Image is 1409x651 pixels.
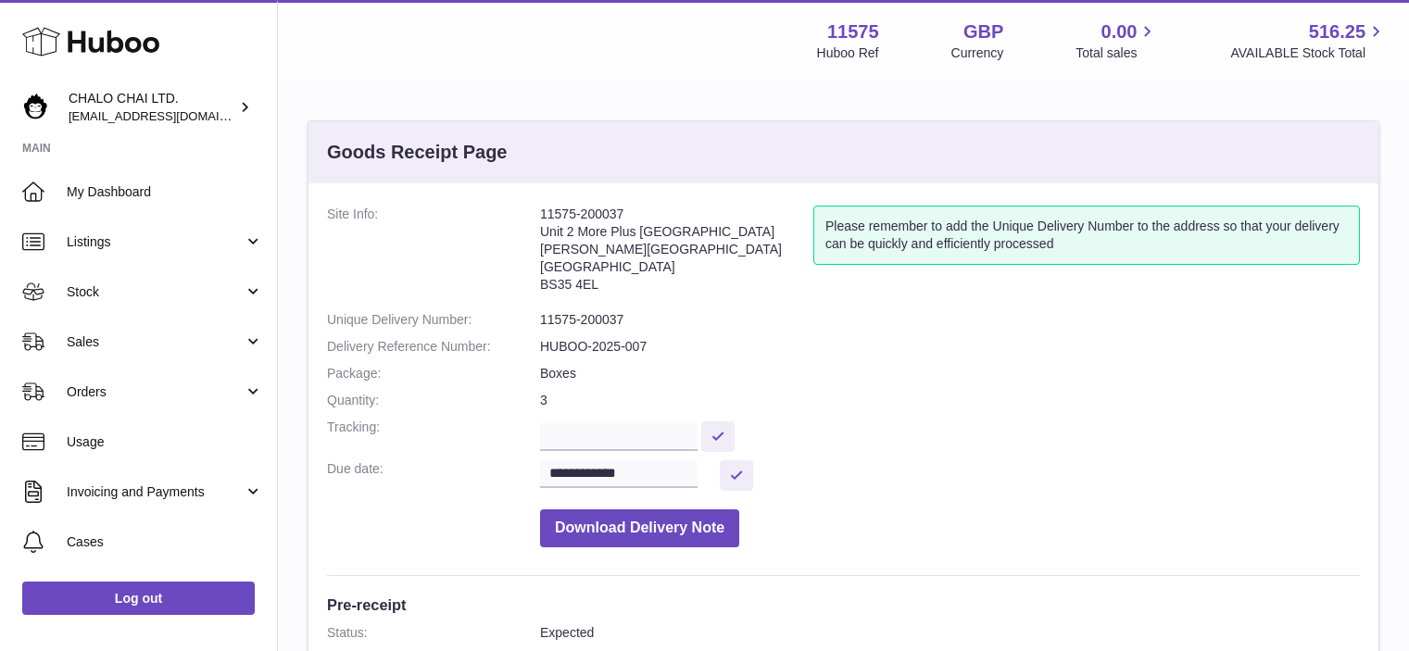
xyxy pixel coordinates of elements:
div: Currency [951,44,1004,62]
span: [EMAIL_ADDRESS][DOMAIN_NAME] [69,108,272,123]
span: My Dashboard [67,183,263,201]
dt: Tracking: [327,419,540,451]
span: AVAILABLE Stock Total [1230,44,1387,62]
span: Total sales [1076,44,1158,62]
div: CHALO CHAI LTD. [69,90,235,125]
span: Cases [67,533,263,551]
span: Usage [67,433,263,451]
strong: 11575 [827,19,879,44]
button: Download Delivery Note [540,509,739,547]
dt: Unique Delivery Number: [327,311,540,329]
a: Log out [22,582,255,615]
dt: Due date: [327,460,540,491]
a: 516.25 AVAILABLE Stock Total [1230,19,1387,62]
dd: 11575-200037 [540,311,1360,329]
div: Please remember to add the Unique Delivery Number to the address so that your delivery can be qui... [813,206,1360,265]
div: Huboo Ref [817,44,879,62]
span: Sales [67,333,244,351]
dd: HUBOO-2025-007 [540,338,1360,356]
img: Chalo@chalocompany.com [22,94,50,121]
span: Invoicing and Payments [67,483,244,501]
h3: Pre-receipt [327,595,1360,615]
dd: 3 [540,392,1360,409]
address: 11575-200037 Unit 2 More Plus [GEOGRAPHIC_DATA] [PERSON_NAME][GEOGRAPHIC_DATA] [GEOGRAPHIC_DATA] ... [540,206,813,302]
dt: Quantity: [327,392,540,409]
dd: Expected [540,624,1360,642]
strong: GBP [963,19,1003,44]
h3: Goods Receipt Page [327,140,508,165]
span: 0.00 [1101,19,1138,44]
span: Stock [67,283,244,301]
span: Orders [67,383,244,401]
span: Listings [67,233,244,251]
dt: Package: [327,365,540,382]
span: 516.25 [1309,19,1365,44]
a: 0.00 Total sales [1076,19,1158,62]
dt: Delivery Reference Number: [327,338,540,356]
dd: Boxes [540,365,1360,382]
dt: Site Info: [327,206,540,302]
dt: Status: [327,624,540,642]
